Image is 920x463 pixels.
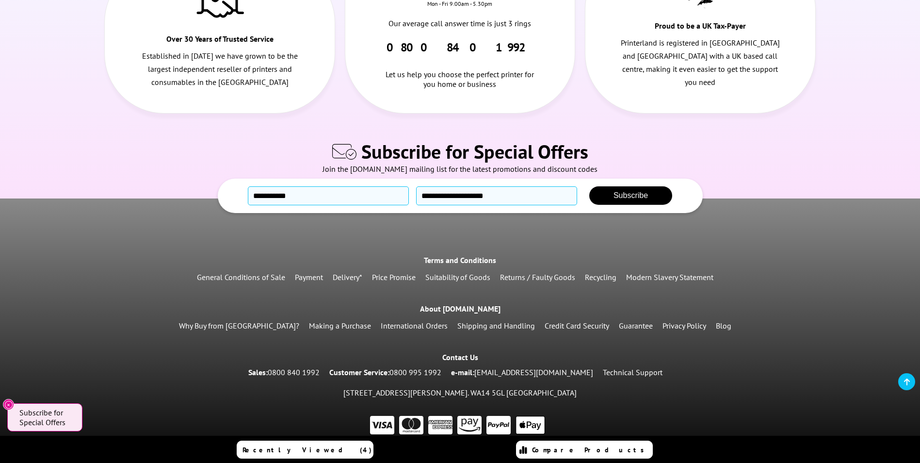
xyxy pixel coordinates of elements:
div: Join the [DOMAIN_NAME] mailing list for the latest promotions and discount codes [5,164,915,179]
div: Proud to be a UK Tax-Payer [643,20,758,36]
a: Returns / Faulty Goods [500,272,575,282]
p: Customer Service: [329,366,441,379]
span: Subscribe [613,191,648,199]
a: Making a Purchase [309,321,371,331]
a: 0800 995 1992 [389,367,441,377]
p: Sales: [248,366,320,379]
a: Recycling [585,272,616,282]
a: Recently Viewed (4) [237,441,373,459]
a: Blog [716,321,731,331]
a: Privacy Policy [662,321,706,331]
span: Compare Products [532,446,649,454]
p: Printerland is registered in [GEOGRAPHIC_DATA] and [GEOGRAPHIC_DATA] with a UK based call centre,... [620,36,781,89]
img: VISA [370,416,394,435]
a: Technical Support [603,367,662,377]
img: Master Card [399,416,423,435]
span: Subscribe for Special Offers [361,139,588,164]
img: Apple Pay [516,416,545,435]
div: Over 30 Years of Trusted Service [162,33,277,50]
a: Modern Slavery Statement [626,272,713,282]
a: Credit Card Security [545,321,609,331]
span: Recently Viewed (4) [242,446,372,454]
a: Guarantee [619,321,653,331]
a: Compare Products [516,441,653,459]
p: Our average call answer time is just 3 rings [380,17,541,30]
img: pay by amazon [457,416,482,435]
a: International Orders [381,321,448,331]
img: PayPal [486,416,511,435]
p: Established in [DATE] we have grown to be the largest independent reseller of printers and consum... [139,50,300,89]
p: e-mail: [451,366,593,379]
a: [EMAIL_ADDRESS][DOMAIN_NAME] [474,367,593,377]
a: 0800 840 1992 [268,367,320,377]
a: Suitability of Goods [425,272,490,282]
a: Delivery* [333,272,362,282]
img: AMEX [428,416,452,435]
span: Subscribe for Special Offers [19,408,73,427]
a: Why Buy from [GEOGRAPHIC_DATA]? [179,321,299,331]
a: 0800 840 1992 [387,40,533,55]
button: Close [3,399,14,410]
div: Let us help you choose the perfect printer for you home or business [380,55,541,89]
a: General Conditions of Sale [197,272,285,282]
a: Payment [295,272,323,282]
a: Price Promise [372,272,416,282]
a: Shipping and Handling [457,321,535,331]
button: Subscribe [589,186,672,205]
